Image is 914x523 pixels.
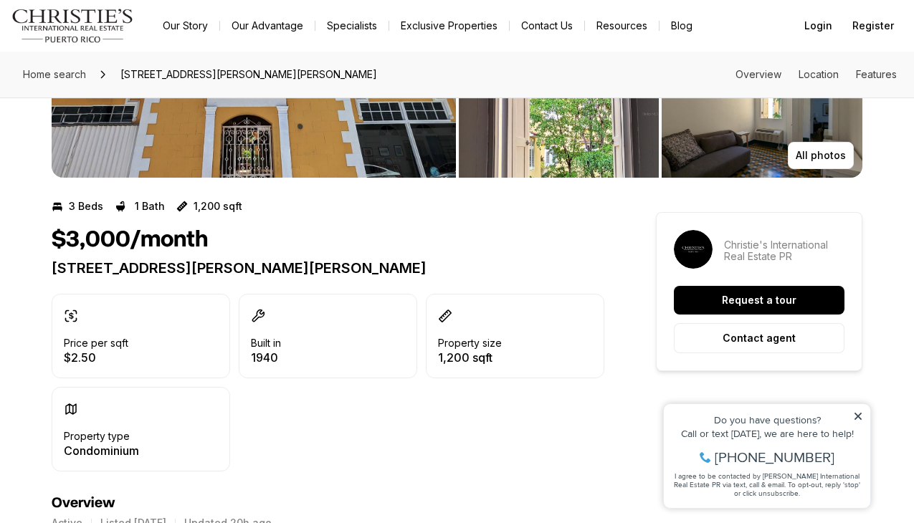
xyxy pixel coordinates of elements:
[315,16,389,36] a: Specialists
[389,16,509,36] a: Exclusive Properties
[69,201,103,212] p: 3 Beds
[459,50,660,178] button: View image gallery
[722,294,796,306] p: Request a tour
[52,494,604,512] h4: Overview
[844,11,903,40] button: Register
[736,68,781,80] a: Skip to: Overview
[438,337,502,349] p: Property size
[135,201,165,212] p: 1 Bath
[723,332,796,344] p: Contact agent
[64,352,128,363] p: $2.50
[674,286,844,315] button: Request a tour
[852,20,894,32] span: Register
[23,68,86,80] span: Home search
[510,16,584,36] button: Contact Us
[660,16,704,36] a: Blog
[17,63,92,86] a: Home search
[251,337,281,349] p: Built in
[11,9,134,43] img: logo
[674,323,844,353] button: Contact agent
[52,259,604,277] p: [STREET_ADDRESS][PERSON_NAME][PERSON_NAME]
[724,239,844,262] p: Christie's International Real Estate PR
[15,32,207,42] div: Do you have questions?
[115,63,383,86] span: [STREET_ADDRESS][PERSON_NAME][PERSON_NAME]
[52,226,208,254] h1: $3,000/month
[796,11,841,40] button: Login
[799,68,839,80] a: Skip to: Location
[220,16,315,36] a: Our Advantage
[585,16,659,36] a: Resources
[59,67,178,82] span: [PHONE_NUMBER]
[151,16,219,36] a: Our Story
[736,69,897,80] nav: Page section menu
[251,352,281,363] p: 1940
[804,20,832,32] span: Login
[64,431,130,442] p: Property type
[438,352,502,363] p: 1,200 sqft
[64,337,128,349] p: Price per sqft
[662,50,862,178] button: View image gallery
[18,88,204,115] span: I agree to be contacted by [PERSON_NAME] International Real Estate PR via text, call & email. To ...
[856,68,897,80] a: Skip to: Features
[64,445,139,456] p: Condominium
[788,142,854,169] button: All photos
[15,46,207,56] div: Call or text [DATE], we are here to help!
[194,201,242,212] p: 1,200 sqft
[796,150,846,161] p: All photos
